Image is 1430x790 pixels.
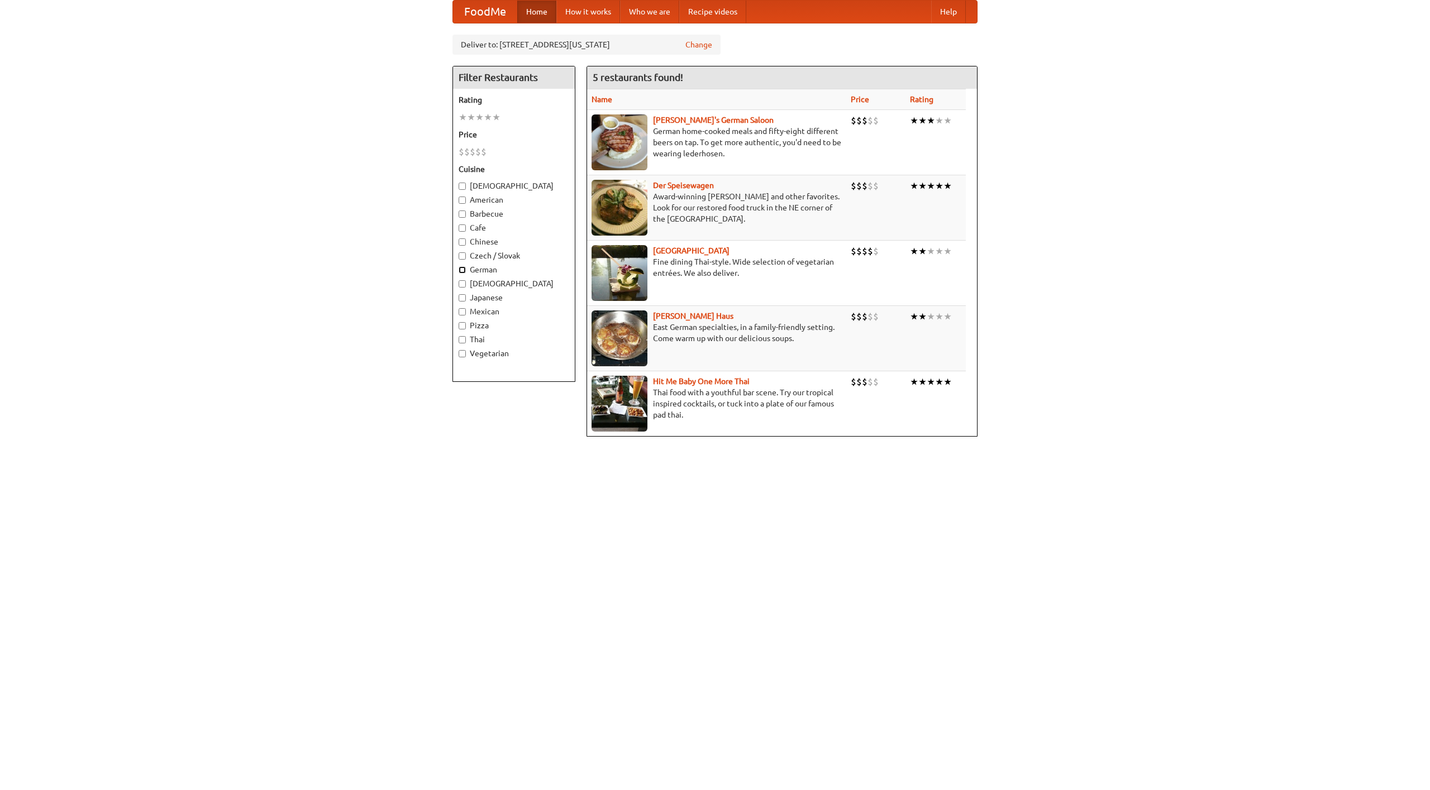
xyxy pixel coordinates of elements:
h5: Rating [459,94,569,106]
li: $ [873,376,879,388]
a: Hit Me Baby One More Thai [653,377,750,386]
li: $ [459,146,464,158]
h4: Filter Restaurants [453,66,575,89]
a: Home [517,1,556,23]
li: ★ [918,376,927,388]
input: Mexican [459,308,466,315]
label: Thai [459,334,569,345]
li: $ [856,180,862,192]
a: Der Speisewagen [653,181,714,190]
input: Czech / Slovak [459,252,466,260]
p: Fine dining Thai-style. Wide selection of vegetarian entrées. We also deliver. [592,256,842,279]
a: Who we are [620,1,679,23]
li: ★ [935,114,943,127]
label: Cafe [459,222,569,233]
li: $ [856,114,862,127]
p: Award-winning [PERSON_NAME] and other favorites. Look for our restored food truck in the NE corne... [592,191,842,224]
img: babythai.jpg [592,376,647,432]
li: ★ [927,245,935,257]
li: $ [862,180,867,192]
li: ★ [484,111,492,123]
a: [PERSON_NAME]'s German Saloon [653,116,774,125]
li: ★ [459,111,467,123]
li: ★ [910,310,918,323]
li: $ [856,245,862,257]
li: $ [867,376,873,388]
li: ★ [935,245,943,257]
li: $ [867,310,873,323]
li: $ [464,146,470,158]
li: $ [851,376,856,388]
input: Thai [459,336,466,343]
label: [DEMOGRAPHIC_DATA] [459,180,569,191]
li: ★ [918,180,927,192]
li: $ [851,245,856,257]
a: Name [592,95,612,104]
li: ★ [918,114,927,127]
label: Czech / Slovak [459,250,569,261]
img: esthers.jpg [592,114,647,170]
label: Pizza [459,320,569,331]
label: Vegetarian [459,348,569,359]
li: ★ [943,245,952,257]
p: Thai food with a youthful bar scene. Try our tropical inspired cocktails, or tuck into a plate of... [592,387,842,420]
li: ★ [935,180,943,192]
li: $ [862,376,867,388]
li: ★ [910,245,918,257]
a: Price [851,95,869,104]
p: East German specialties, in a family-friendly setting. Come warm up with our delicious soups. [592,322,842,344]
a: [PERSON_NAME] Haus [653,312,733,320]
label: Barbecue [459,208,569,219]
label: Japanese [459,292,569,303]
li: ★ [492,111,500,123]
label: Mexican [459,306,569,317]
li: ★ [935,310,943,323]
input: Chinese [459,238,466,246]
li: ★ [927,310,935,323]
li: ★ [943,376,952,388]
li: ★ [927,114,935,127]
input: [DEMOGRAPHIC_DATA] [459,280,466,288]
label: [DEMOGRAPHIC_DATA] [459,278,569,289]
li: $ [873,245,879,257]
li: $ [851,114,856,127]
a: Change [685,39,712,50]
li: ★ [943,310,952,323]
li: ★ [935,376,943,388]
li: ★ [918,245,927,257]
li: ★ [943,180,952,192]
input: [DEMOGRAPHIC_DATA] [459,183,466,190]
li: ★ [475,111,484,123]
li: $ [862,310,867,323]
input: Cafe [459,224,466,232]
a: [GEOGRAPHIC_DATA] [653,246,730,255]
li: ★ [943,114,952,127]
li: ★ [927,376,935,388]
li: ★ [910,114,918,127]
input: Vegetarian [459,350,466,357]
li: $ [856,376,862,388]
li: $ [873,180,879,192]
input: American [459,197,466,204]
a: FoodMe [453,1,517,23]
li: $ [867,180,873,192]
li: $ [481,146,487,158]
input: Barbecue [459,210,466,218]
p: German home-cooked meals and fifty-eight different beers on tap. To get more authentic, you'd nee... [592,126,842,159]
li: ★ [910,376,918,388]
h5: Cuisine [459,164,569,175]
li: $ [856,310,862,323]
li: $ [867,245,873,257]
input: Japanese [459,294,466,301]
li: $ [862,114,867,127]
li: ★ [467,111,475,123]
ng-pluralize: 5 restaurants found! [593,72,683,83]
label: American [459,194,569,205]
h5: Price [459,129,569,140]
li: $ [470,146,475,158]
a: How it works [556,1,620,23]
